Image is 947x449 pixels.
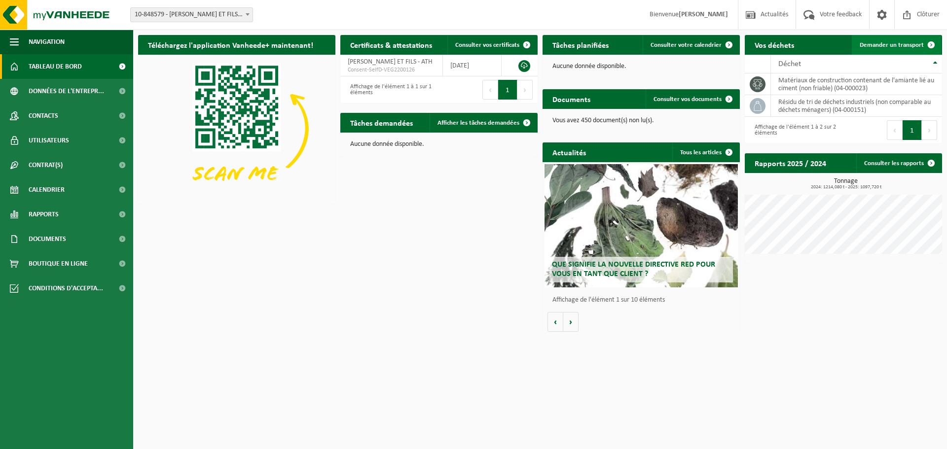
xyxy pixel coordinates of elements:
[552,63,730,70] p: Aucune donnée disponible.
[498,80,517,100] button: 1
[750,185,942,190] span: 2024: 1214,080 t - 2025: 1097,720 t
[345,79,434,101] div: Affichage de l'élément 1 à 1 sur 1 éléments
[750,119,838,141] div: Affichage de l'élément 1 à 2 sur 2 éléments
[552,117,730,124] p: Vous avez 450 document(s) non lu(s).
[29,30,65,54] span: Navigation
[430,113,537,133] a: Afficher les tâches demandées
[29,227,66,251] span: Documents
[340,113,423,132] h2: Tâches demandées
[563,312,579,332] button: Volgende
[903,120,922,140] button: 1
[545,164,738,287] a: Que signifie la nouvelle directive RED pour vous en tant que client ?
[29,153,63,177] span: Contrat(s)
[643,35,739,55] a: Consulter votre calendrier
[348,58,433,66] span: [PERSON_NAME] ET FILS - ATH
[887,120,903,140] button: Previous
[552,261,715,278] span: Que signifie la nouvelle directive RED pour vous en tant que client ?
[517,80,533,100] button: Next
[29,104,58,128] span: Contacts
[771,73,942,95] td: matériaux de construction contenant de l'amiante lié au ciment (non friable) (04-000023)
[543,35,619,54] h2: Tâches planifiées
[750,178,942,190] h3: Tonnage
[654,96,722,103] span: Consulter vos documents
[437,120,519,126] span: Afficher les tâches demandées
[29,79,104,104] span: Données de l'entrepr...
[771,95,942,117] td: résidu de tri de déchets industriels (non comparable au déchets ménagers) (04-000151)
[29,128,69,153] span: Utilisateurs
[852,35,941,55] a: Demander un transport
[679,11,728,18] strong: [PERSON_NAME]
[350,141,528,148] p: Aucune donnée disponible.
[443,55,502,76] td: [DATE]
[138,55,335,203] img: Download de VHEPlus App
[745,35,804,54] h2: Vos déchets
[29,276,103,301] span: Conditions d'accepta...
[447,35,537,55] a: Consulter vos certificats
[860,42,924,48] span: Demander un transport
[651,42,722,48] span: Consulter votre calendrier
[482,80,498,100] button: Previous
[29,251,88,276] span: Boutique en ligne
[138,35,323,54] h2: Téléchargez l'application Vanheede+ maintenant!
[672,142,739,162] a: Tous les articles
[922,120,937,140] button: Next
[552,297,735,304] p: Affichage de l'élément 1 sur 10 éléments
[348,66,435,74] span: Consent-SelfD-VEG2200126
[29,202,59,227] span: Rapports
[778,60,801,68] span: Déchet
[646,89,739,109] a: Consulter vos documents
[130,7,253,22] span: 10-848579 - ROUSSEAU ET FILS - ATH
[340,35,442,54] h2: Certificats & attestations
[455,42,519,48] span: Consulter vos certificats
[29,177,65,202] span: Calendrier
[547,312,563,332] button: Vorige
[745,153,836,173] h2: Rapports 2025 / 2024
[856,153,941,173] a: Consulter les rapports
[543,142,596,162] h2: Actualités
[131,8,253,22] span: 10-848579 - ROUSSEAU ET FILS - ATH
[543,89,600,108] h2: Documents
[29,54,82,79] span: Tableau de bord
